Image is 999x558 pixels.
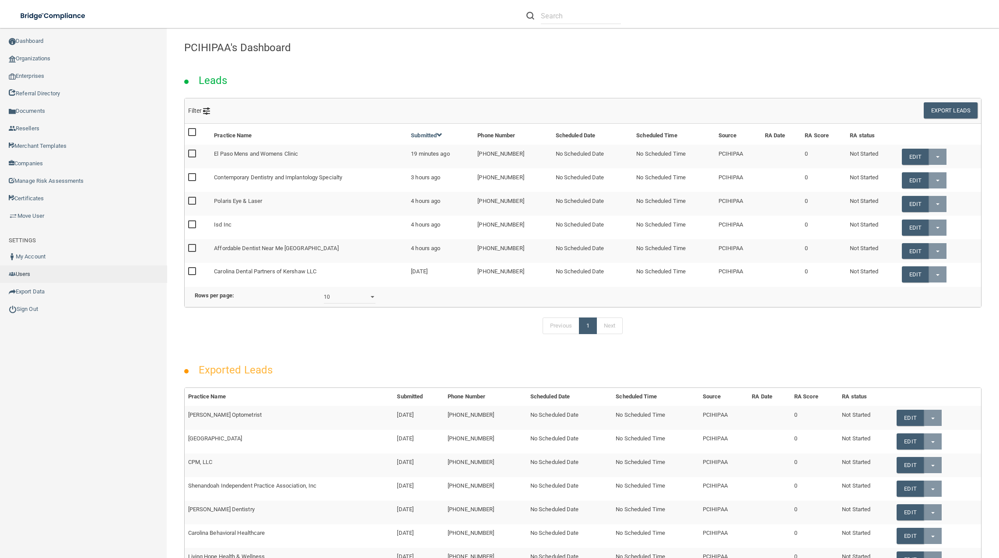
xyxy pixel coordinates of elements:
[407,239,474,263] td: 4 hours ago
[9,56,16,63] img: organization-icon.f8decf85.png
[9,73,16,80] img: enterprise.0d942306.png
[838,453,893,477] td: Not Started
[846,124,898,145] th: RA status
[633,216,715,239] td: No Scheduled Time
[9,125,16,132] img: ic_reseller.de258add.png
[801,263,846,286] td: 0
[9,212,18,220] img: briefcase.64adab9b.png
[188,107,210,114] span: Filter
[902,149,929,165] a: Edit
[838,430,893,453] td: Not Started
[407,168,474,192] td: 3 hours ago
[897,528,923,544] a: Edit
[801,124,846,145] th: RA Score
[444,453,527,477] td: [PHONE_NUMBER]
[612,501,699,524] td: No Scheduled Time
[699,524,748,548] td: PCIHIPAA
[184,42,982,53] h4: PCIHIPAA's Dashboard
[527,430,612,453] td: No Scheduled Date
[791,430,838,453] td: 0
[699,430,748,453] td: PCIHIPAA
[846,145,898,168] td: Not Started
[185,501,394,524] td: [PERSON_NAME] Dentistry
[612,477,699,501] td: No Scheduled Time
[552,124,633,145] th: Scheduled Date
[210,216,407,239] td: Isd Inc
[596,317,623,334] a: Next
[9,38,16,45] img: ic_dashboard_dark.d01f4a41.png
[761,124,801,145] th: RA Date
[838,477,893,501] td: Not Started
[897,481,923,497] a: Edit
[846,216,898,239] td: Not Started
[9,235,36,246] label: SETTINGS
[801,239,846,263] td: 0
[633,192,715,216] td: No Scheduled Time
[543,317,579,334] a: Previous
[699,388,748,406] th: Source
[474,168,552,192] td: [PHONE_NUMBER]
[185,406,394,429] td: [PERSON_NAME] Optometrist
[846,192,898,216] td: Not Started
[838,501,893,524] td: Not Started
[190,68,236,93] h2: Leads
[699,406,748,429] td: PCIHIPAA
[897,433,923,450] a: Edit
[210,168,407,192] td: Contemporary Dentistry and Implantology Specialty
[791,477,838,501] td: 0
[407,263,474,286] td: [DATE]
[210,239,407,263] td: Affordable Dentist Near Me [GEOGRAPHIC_DATA]
[838,406,893,429] td: Not Started
[393,501,444,524] td: [DATE]
[474,239,552,263] td: [PHONE_NUMBER]
[748,388,791,406] th: RA Date
[791,524,838,548] td: 0
[195,292,234,299] b: Rows per page:
[612,406,699,429] td: No Scheduled Time
[612,388,699,406] th: Scheduled Time
[407,192,474,216] td: 4 hours ago
[9,271,16,278] img: icon-users.e205127d.png
[902,196,929,212] a: Edit
[897,410,923,426] a: Edit
[210,192,407,216] td: Polaris Eye & Laser
[791,453,838,477] td: 0
[633,168,715,192] td: No Scheduled Time
[393,524,444,548] td: [DATE]
[527,453,612,477] td: No Scheduled Date
[210,263,407,286] td: Carolina Dental Partners of Kershaw LLC
[846,239,898,263] td: Not Started
[552,239,633,263] td: No Scheduled Date
[13,7,94,25] img: bridge_compliance_login_screen.278c3ca4.svg
[444,430,527,453] td: [PHONE_NUMBER]
[393,453,444,477] td: [DATE]
[902,243,929,259] a: Edit
[393,430,444,453] td: [DATE]
[801,216,846,239] td: 0
[846,168,898,192] td: Not Started
[612,453,699,477] td: No Scheduled Time
[633,263,715,286] td: No Scheduled Time
[393,406,444,429] td: [DATE]
[210,124,407,145] th: Practice Name
[846,263,898,286] td: Not Started
[444,501,527,524] td: [PHONE_NUMBER]
[715,192,761,216] td: PCIHIPAA
[715,263,761,286] td: PCIHIPAA
[474,145,552,168] td: [PHONE_NUMBER]
[185,477,394,501] td: Shenandoah Independent Practice Association, Inc
[612,524,699,548] td: No Scheduled Time
[633,145,715,168] td: No Scheduled Time
[902,172,929,188] a: Edit
[444,388,527,406] th: Phone Number
[579,317,597,334] a: 1
[801,168,846,192] td: 0
[699,477,748,501] td: PCIHIPAA
[715,168,761,192] td: PCIHIPAA
[185,430,394,453] td: [GEOGRAPHIC_DATA]
[552,192,633,216] td: No Scheduled Date
[633,239,715,263] td: No Scheduled Time
[203,108,210,115] img: icon-filter@2x.21656d0b.png
[393,477,444,501] td: [DATE]
[444,406,527,429] td: [PHONE_NUMBER]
